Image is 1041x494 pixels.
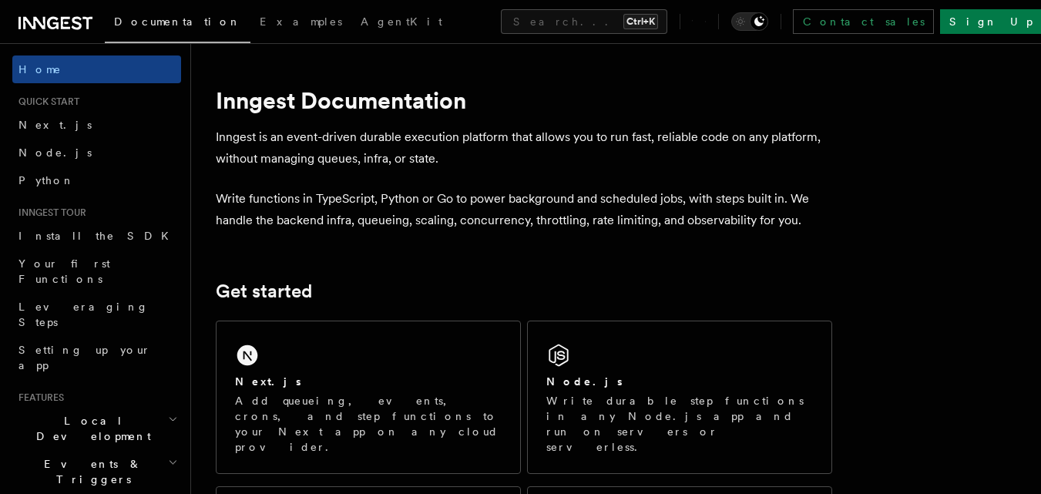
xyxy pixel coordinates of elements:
a: AgentKit [351,5,452,42]
p: Write functions in TypeScript, Python or Go to power background and scheduled jobs, with steps bu... [216,188,832,231]
span: Setting up your app [18,344,151,371]
span: Documentation [114,15,241,28]
span: AgentKit [361,15,442,28]
a: Python [12,166,181,194]
a: Home [12,55,181,83]
h1: Inngest Documentation [216,86,832,114]
span: Quick start [12,96,79,108]
a: Next.jsAdd queueing, events, crons, and step functions to your Next app on any cloud provider. [216,321,521,474]
a: Node.js [12,139,181,166]
h2: Next.js [235,374,301,389]
a: Install the SDK [12,222,181,250]
span: Leveraging Steps [18,301,149,328]
span: Features [12,392,64,404]
button: Local Development [12,407,181,450]
a: Node.jsWrite durable step functions in any Node.js app and run on servers or serverless. [527,321,832,474]
button: Toggle dark mode [731,12,768,31]
span: Home [18,62,62,77]
a: Next.js [12,111,181,139]
span: Your first Functions [18,257,110,285]
kbd: Ctrl+K [623,14,658,29]
a: Leveraging Steps [12,293,181,336]
a: Your first Functions [12,250,181,293]
a: Setting up your app [12,336,181,379]
p: Write durable step functions in any Node.js app and run on servers or serverless. [546,393,813,455]
p: Add queueing, events, crons, and step functions to your Next app on any cloud provider. [235,393,502,455]
span: Inngest tour [12,207,86,219]
span: Python [18,174,75,187]
a: Documentation [105,5,250,43]
span: Install the SDK [18,230,178,242]
a: Contact sales [793,9,934,34]
span: Local Development [12,413,168,444]
span: Node.js [18,146,92,159]
span: Events & Triggers [12,456,168,487]
p: Inngest is an event-driven durable execution platform that allows you to run fast, reliable code ... [216,126,832,170]
h2: Node.js [546,374,623,389]
a: Get started [216,281,312,302]
button: Search...Ctrl+K [501,9,667,34]
a: Examples [250,5,351,42]
span: Next.js [18,119,92,131]
button: Events & Triggers [12,450,181,493]
span: Examples [260,15,342,28]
